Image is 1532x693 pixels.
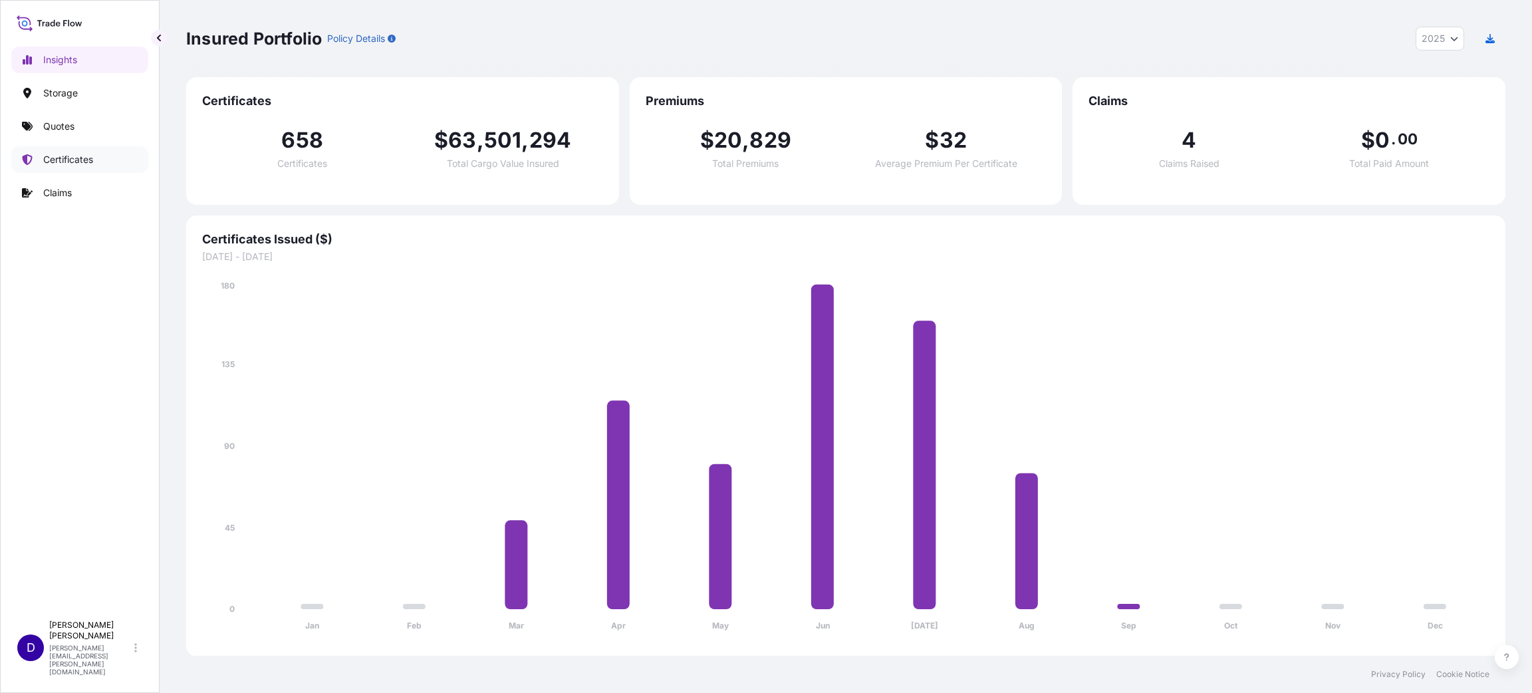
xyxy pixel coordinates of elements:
[742,130,749,151] span: ,
[11,80,148,106] a: Storage
[43,186,72,200] p: Claims
[611,621,626,630] tspan: Apr
[1422,32,1445,45] span: 2025
[11,180,148,206] a: Claims
[1088,93,1489,109] span: Claims
[477,130,484,151] span: ,
[221,281,235,291] tspan: 180
[186,28,322,49] p: Insured Portfolio
[700,130,714,151] span: $
[1428,621,1443,630] tspan: Dec
[281,130,323,151] span: 658
[202,231,1489,247] span: Certificates Issued ($)
[1019,621,1035,630] tspan: Aug
[327,32,385,45] p: Policy Details
[202,250,1489,263] span: [DATE] - [DATE]
[49,620,132,641] p: [PERSON_NAME] [PERSON_NAME]
[1398,134,1418,144] span: 00
[1371,669,1426,680] a: Privacy Policy
[509,621,524,630] tspan: Mar
[911,621,938,630] tspan: [DATE]
[277,159,327,168] span: Certificates
[712,159,779,168] span: Total Premiums
[1325,621,1341,630] tspan: Nov
[484,130,522,151] span: 501
[1375,130,1390,151] span: 0
[1436,669,1489,680] a: Cookie Notice
[749,130,791,151] span: 829
[448,130,476,151] span: 63
[225,523,235,533] tspan: 45
[305,621,319,630] tspan: Jan
[1391,134,1396,144] span: .
[43,153,93,166] p: Certificates
[1121,621,1136,630] tspan: Sep
[925,130,939,151] span: $
[1349,159,1429,168] span: Total Paid Amount
[1361,130,1375,151] span: $
[875,159,1017,168] span: Average Premium Per Certificate
[11,47,148,73] a: Insights
[43,120,74,133] p: Quotes
[407,621,422,630] tspan: Feb
[714,130,742,151] span: 20
[11,113,148,140] a: Quotes
[202,93,603,109] span: Certificates
[43,53,77,67] p: Insights
[447,159,559,168] span: Total Cargo Value Insured
[434,130,448,151] span: $
[229,604,235,614] tspan: 0
[816,621,830,630] tspan: Jun
[27,641,35,654] span: D
[712,621,729,630] tspan: May
[1182,130,1196,151] span: 4
[221,359,235,369] tspan: 135
[1159,159,1219,168] span: Claims Raised
[521,130,529,151] span: ,
[43,86,78,100] p: Storage
[940,130,967,151] span: 32
[1224,621,1238,630] tspan: Oct
[529,130,572,151] span: 294
[11,146,148,173] a: Certificates
[1416,27,1464,51] button: Year Selector
[646,93,1047,109] span: Premiums
[49,644,132,676] p: [PERSON_NAME][EMAIL_ADDRESS][PERSON_NAME][DOMAIN_NAME]
[224,441,235,451] tspan: 90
